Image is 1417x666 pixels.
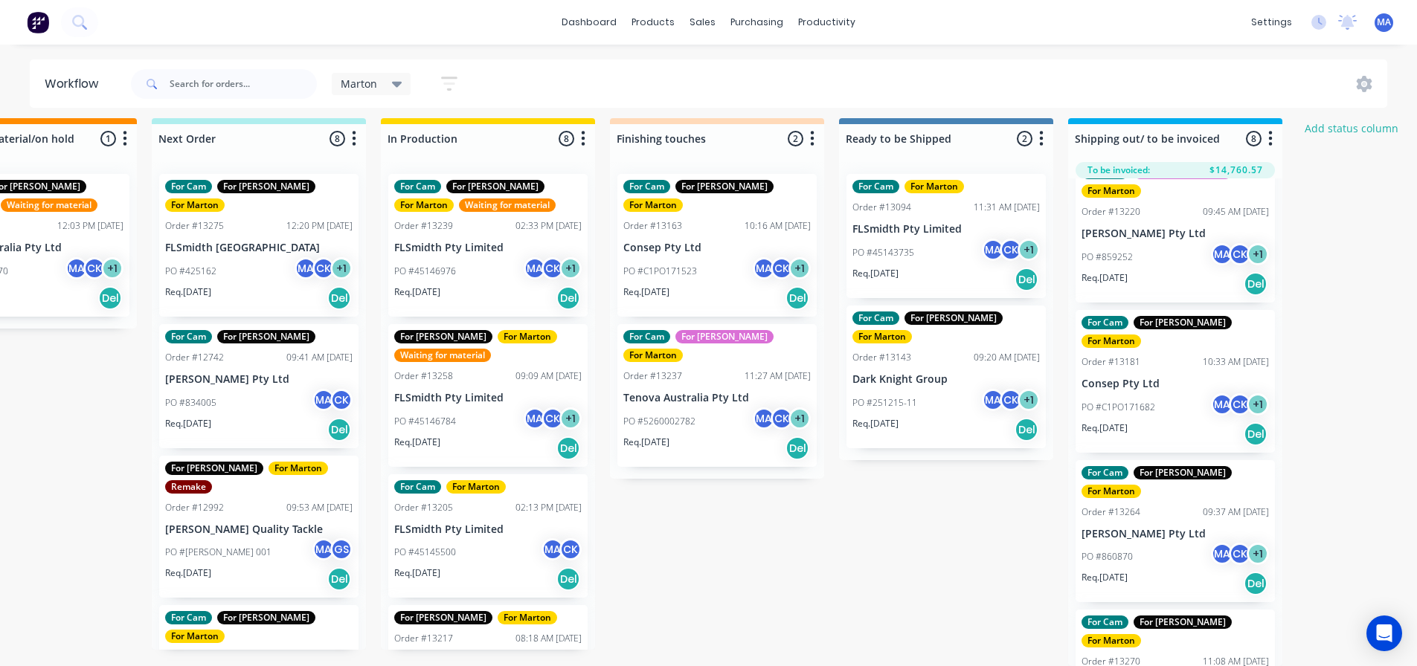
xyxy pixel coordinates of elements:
p: [PERSON_NAME] Pty Ltd [1082,528,1269,540]
div: For [PERSON_NAME] [394,611,492,624]
div: For Cam [623,330,670,343]
div: Order #13275 [165,219,224,233]
div: CK [771,257,793,279]
div: For [PERSON_NAME] [217,330,315,343]
p: PO #C1PO171682 [1082,401,1155,414]
div: For [PERSON_NAME] [675,330,774,343]
div: For CamFor MartonOrder #1309411:31 AM [DATE]FLSmidth Pty LimitedPO #45143735MACK+1Req.[DATE]Del [846,174,1046,298]
div: For Marton [852,330,912,343]
div: + 1 [101,257,123,279]
p: FLSmidth Pty Limited [394,242,582,254]
span: MA [1377,16,1391,29]
div: Order #13094 [852,201,911,214]
div: For Cam [1082,615,1128,629]
div: 12:20 PM [DATE] [286,219,353,233]
div: 11:27 AM [DATE] [745,369,811,383]
div: + 1 [559,407,582,430]
div: MA [1211,243,1233,265]
input: Search for orders... [170,69,317,99]
div: For Cam [852,311,899,325]
div: Del [327,286,351,310]
div: CK [83,257,106,279]
p: Dark Knight Group [852,373,1040,386]
div: MA [312,389,335,411]
div: For [PERSON_NAME]For MartonWaiting for materialOrder #1325809:09 AM [DATE]FLSmidth Pty LimitedPO ... [388,324,588,467]
img: Factory [27,11,49,33]
p: FLSmidth [GEOGRAPHIC_DATA] [165,242,353,254]
p: PO #860870 [1082,550,1133,563]
div: Open Intercom Messenger [1366,615,1402,651]
div: 02:33 PM [DATE] [515,219,582,233]
div: For Marton [1082,334,1141,348]
span: To be invoiced: [1087,164,1150,177]
div: Workflow [45,75,106,93]
div: 09:41 AM [DATE] [286,351,353,364]
p: Req. [DATE] [394,566,440,580]
div: Del [785,436,809,460]
div: For Marton [394,198,454,212]
div: For [PERSON_NAME] [1134,316,1232,329]
p: Req. [DATE] [1082,271,1128,285]
div: Del [98,286,122,310]
p: Req. [DATE] [1082,571,1128,584]
div: For CamFor [PERSON_NAME]For MartonOrder #1314309:20 AM [DATE]Dark Knight GroupPO #251215-11MACK+1... [846,305,1046,448]
div: For [PERSON_NAME] [165,462,263,475]
p: Req. [DATE] [623,436,669,449]
div: For Cam [165,330,212,343]
div: Del [327,567,351,591]
span: $14,760.57 [1209,164,1263,177]
p: Req. [DATE] [394,285,440,299]
div: Del [556,567,580,591]
p: Req. [DATE] [165,285,211,299]
div: + 1 [1018,239,1040,261]
div: MA [295,257,317,279]
div: CK [1000,239,1022,261]
p: [PERSON_NAME] Pty Ltd [165,373,353,386]
p: Req. [DATE] [165,417,211,430]
div: For Cam [394,480,441,494]
div: CK [559,538,582,560]
p: PO #45145500 [394,546,456,559]
button: Add status column [1297,118,1407,138]
p: Tenova Australia Pty Ltd [623,392,811,404]
div: Del [785,286,809,310]
div: For CamFor [PERSON_NAME]For MartonOrder #1316310:16 AM [DATE]Consep Pty LtdPO #C1PO171523MACK+1Re... [617,174,817,317]
div: MA [1211,393,1233,416]
p: Req. [DATE] [852,267,899,280]
div: + 1 [1247,243,1269,265]
p: [PERSON_NAME] Pty Ltd [1082,227,1269,240]
div: Del [327,418,351,442]
div: For CamFor [PERSON_NAME]For MartonOrder #1323711:27 AM [DATE]Tenova Australia Pty LtdPO #52600027... [617,324,817,467]
div: Order #13264 [1082,505,1140,519]
div: MA [542,538,564,560]
div: MA [65,257,88,279]
div: 09:20 AM [DATE] [974,351,1040,364]
p: PO #45146784 [394,415,456,428]
div: Del [1015,268,1038,291]
div: productivity [791,11,863,33]
p: PO #859252 [1082,250,1133,264]
div: Del [556,436,580,460]
div: Order #13217 [394,632,453,645]
div: For [PERSON_NAME] [675,180,774,193]
div: MA [524,257,546,279]
div: CK [542,257,564,279]
p: PO #251215-11 [852,396,917,410]
p: FLSmidth Pty Limited [394,392,582,404]
p: FLSmidth Pty Limited [852,223,1040,236]
p: FLSmidth Pty Limited [394,523,582,536]
div: + 1 [788,257,811,279]
div: Del [1244,572,1267,595]
div: For Marton [446,480,506,494]
div: Order #13163 [623,219,682,233]
div: For Cam [394,180,441,193]
div: For Cam [852,180,899,193]
div: + 1 [559,257,582,279]
div: Del [556,286,580,310]
p: Req. [DATE] [165,566,211,580]
div: MA [524,407,546,430]
div: 08:18 AM [DATE] [515,632,582,645]
p: [PERSON_NAME] Quality Tackle [165,523,353,536]
div: CK [771,407,793,430]
div: For Marton [165,630,225,643]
